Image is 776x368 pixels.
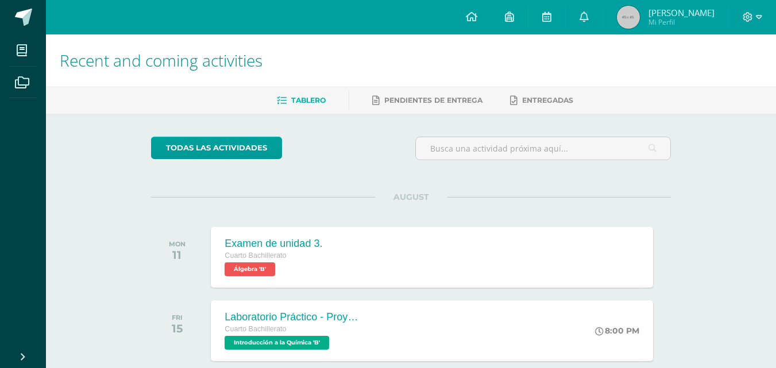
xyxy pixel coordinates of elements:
[169,240,186,248] div: MON
[172,313,183,321] div: FRI
[375,192,447,202] span: AUGUST
[169,248,186,262] div: 11
[617,6,640,29] img: 45x45
[291,96,326,104] span: Tablero
[225,251,286,259] span: Cuarto Bachillerato
[372,91,482,110] a: Pendientes de entrega
[225,325,286,333] span: Cuarto Bachillerato
[225,262,275,276] span: Álgebra 'B'
[522,96,573,104] span: Entregadas
[225,336,329,350] span: Introducción a la Química 'B'
[225,238,322,250] div: Examen de unidad 3.
[595,326,639,336] div: 8:00 PM
[60,49,262,71] span: Recent and coming activities
[648,7,715,18] span: [PERSON_NAME]
[172,321,183,335] div: 15
[648,17,715,27] span: Mi Perfil
[151,137,282,159] a: todas las Actividades
[277,91,326,110] a: Tablero
[510,91,573,110] a: Entregadas
[225,311,362,323] div: Laboratorio Práctico - Proyecto de Unidad
[416,137,670,160] input: Busca una actividad próxima aquí...
[384,96,482,104] span: Pendientes de entrega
